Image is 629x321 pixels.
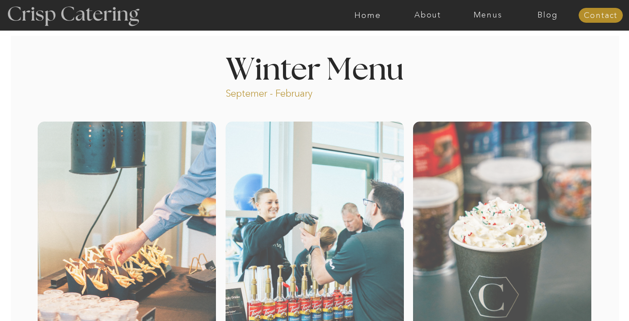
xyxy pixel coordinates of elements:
[458,11,518,20] a: Menus
[518,11,578,20] a: Blog
[226,87,346,97] p: Septemer - February
[338,11,398,20] a: Home
[398,11,458,20] a: About
[579,11,623,20] a: Contact
[193,55,436,81] h1: Winter Menu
